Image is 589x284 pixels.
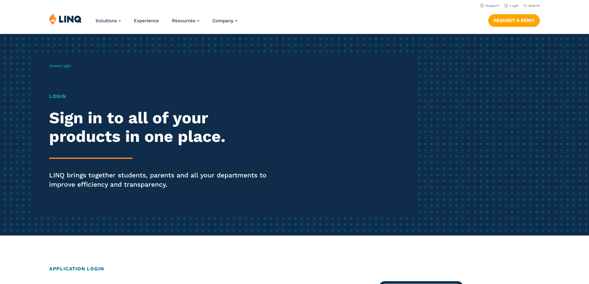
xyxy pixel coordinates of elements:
[49,109,276,146] h2: Sign in to all of your products in one place.
[49,265,540,273] h2: Application Login
[212,18,237,23] a: Company
[96,13,237,33] nav: Primary Navigation
[96,18,117,23] span: Solutions
[480,4,499,8] a: Support
[49,93,276,100] h1: Login
[488,13,540,27] nav: Button Navigation
[96,18,121,23] a: Solutions
[49,64,60,68] a: Home
[49,171,276,189] p: LINQ brings together students, parents and all your departments to improve efficiency and transpa...
[61,64,70,68] span: Login
[172,18,199,23] a: Resources
[524,3,540,8] button: Open Search Bar
[528,4,540,8] span: Search
[134,18,159,23] a: Experience
[488,14,540,27] a: Request a Demo
[212,18,233,23] span: Company
[504,4,519,8] a: Login
[49,13,82,25] img: LINQ | K‑12 Software
[49,64,70,68] span: /
[172,18,195,23] span: Resources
